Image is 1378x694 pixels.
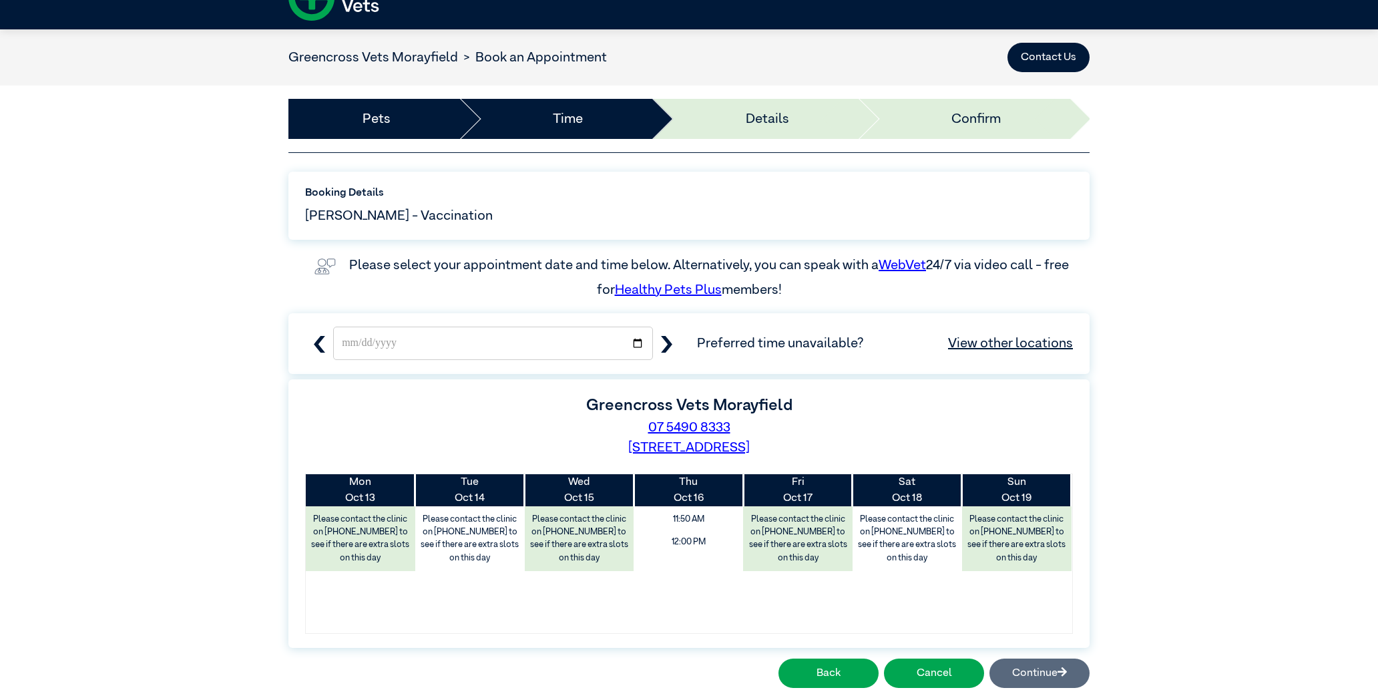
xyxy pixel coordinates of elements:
[417,510,523,568] label: Please contact the clinic on [PHONE_NUMBER] to see if there are extra slots on this day
[1007,43,1090,72] button: Contact Us
[288,47,607,67] nav: breadcrumb
[553,109,583,129] a: Time
[697,333,1073,353] span: Preferred time unavailable?
[363,109,391,129] a: Pets
[744,510,851,568] label: Please contact the clinic on [PHONE_NUMBER] to see if there are extra slots on this day
[634,474,743,506] th: Oct 16
[525,474,634,506] th: Oct 15
[854,510,961,568] label: Please contact the clinic on [PHONE_NUMBER] to see if there are extra slots on this day
[628,441,750,454] a: [STREET_ADDRESS]
[307,510,414,568] label: Please contact the clinic on [PHONE_NUMBER] to see if there are extra slots on this day
[415,474,525,506] th: Oct 14
[962,474,1072,506] th: Oct 19
[638,532,738,552] span: 12:00 PM
[615,283,722,297] a: Healthy Pets Plus
[648,421,730,434] a: 07 5490 8333
[305,185,1073,201] label: Booking Details
[778,659,879,688] button: Back
[948,333,1073,353] a: View other locations
[638,510,738,529] span: 11:50 AM
[853,474,962,506] th: Oct 18
[349,258,1072,296] label: Please select your appointment date and time below. Alternatively, you can speak with a 24/7 via ...
[884,659,984,688] button: Cancel
[309,253,341,280] img: vet
[743,474,853,506] th: Oct 17
[879,258,926,272] a: WebVet
[586,397,792,413] label: Greencross Vets Morayfield
[458,47,607,67] li: Book an Appointment
[305,206,493,226] span: [PERSON_NAME] - Vaccination
[288,51,458,64] a: Greencross Vets Morayfield
[306,474,415,506] th: Oct 13
[526,510,633,568] label: Please contact the clinic on [PHONE_NUMBER] to see if there are extra slots on this day
[963,510,1070,568] label: Please contact the clinic on [PHONE_NUMBER] to see if there are extra slots on this day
